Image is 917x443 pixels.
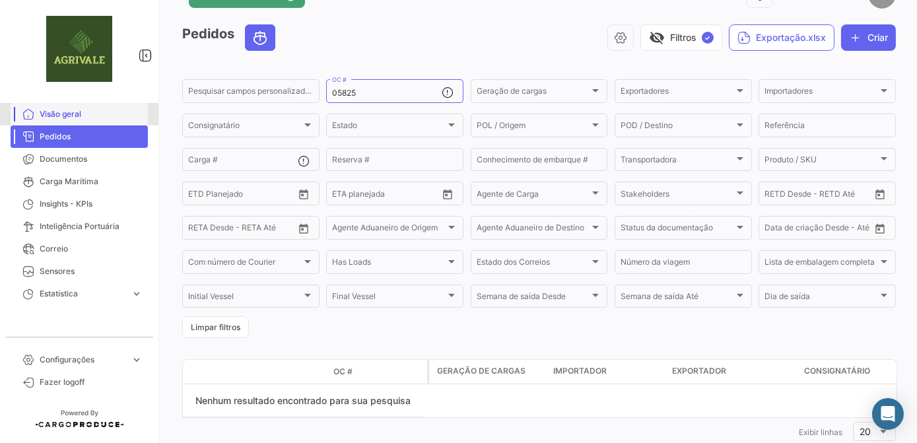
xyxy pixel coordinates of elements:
img: fe574793-62e2-4044-a149-c09beef10e0e.png [46,16,112,82]
span: POL / Origem [477,123,590,132]
span: Importador [553,365,607,377]
div: Nenhum resultado encontrado para sua pesquisa [183,384,423,417]
button: Limpar filtros [182,316,249,338]
datatable-header-cell: Geração de cargas [429,360,548,384]
datatable-header-cell: OC # [328,360,427,383]
span: Geração de cargas [477,88,590,98]
span: Estado [332,123,446,132]
span: Has Loads [332,259,446,269]
datatable-header-cell: Estado Doc. [242,366,328,377]
input: Até [798,191,848,200]
span: Dia de saída [764,294,878,303]
input: Até [221,225,271,234]
input: Desde [188,225,212,234]
span: POD / Destino [621,123,734,132]
span: visibility_off [649,30,665,46]
span: Insights - KPIs [40,198,143,210]
datatable-header-cell: Importador [548,360,667,384]
button: Open calendar [870,184,890,204]
span: Inteligência Portuária [40,221,143,232]
button: Open calendar [294,219,314,238]
span: Fazer logoff [40,376,143,388]
a: Documentos [11,148,148,170]
input: Desde [764,191,788,200]
span: Sensores [40,265,143,277]
input: Até [798,225,848,234]
span: Final Vessel [332,294,446,303]
button: visibility_offFiltros✓ [640,24,722,51]
a: Visão geral [11,103,148,125]
span: 20 [860,426,871,437]
span: Estado dos Correios [477,259,590,269]
a: Pedidos [11,125,148,148]
span: Correio [40,243,143,255]
a: Insights - KPIs [11,193,148,215]
a: Sensores [11,260,148,283]
span: expand_more [131,288,143,300]
span: Pedidos [40,131,143,143]
span: Initial Vessel [188,294,302,303]
a: Correio [11,238,148,260]
span: Produto / SKU [764,157,878,166]
span: Visão geral [40,108,143,120]
span: Exibir linhas [799,427,842,437]
span: Agente Aduaneiro de Destino [477,225,590,234]
input: Desde [764,225,788,234]
span: Agente de Carga [477,191,590,200]
span: expand_more [131,354,143,366]
span: Exportador [672,365,726,377]
span: OC # [333,366,353,378]
input: Desde [332,191,356,200]
span: Geração de cargas [437,365,526,377]
span: Estatística [40,288,125,300]
datatable-header-cell: Exportador [667,360,799,384]
span: Semana de saída Desde [477,294,590,303]
input: Até [221,191,271,200]
button: Open calendar [870,219,890,238]
span: ✓ [702,32,714,44]
button: Criar [841,24,896,51]
span: Status da documentação [621,225,734,234]
button: Open calendar [438,184,458,204]
span: Documentos [40,153,143,165]
span: Importadores [764,88,878,98]
span: Agente Aduaneiro de Origem [332,225,446,234]
span: Semana de saída Até [621,294,734,303]
button: Open calendar [294,184,314,204]
button: Ocean [246,25,275,50]
span: Consignatário [188,123,302,132]
span: Lista de embalagem completa [764,259,878,269]
div: Abrir Intercom Messenger [872,398,904,430]
input: Até [365,191,415,200]
span: Exportadores [621,88,734,98]
span: Com número de Courier [188,259,302,269]
input: Desde [188,191,212,200]
span: Transportadora [621,157,734,166]
button: Exportação.xlsx [729,24,834,51]
span: Consignatário [804,365,870,377]
span: Stakeholders [621,191,734,200]
a: Carga Marítima [11,170,148,193]
span: Configurações [40,354,125,366]
a: Inteligência Portuária [11,215,148,238]
datatable-header-cell: Modo de Transporte [209,366,242,377]
span: Carga Marítima [40,176,143,187]
h3: Pedidos [182,24,279,51]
